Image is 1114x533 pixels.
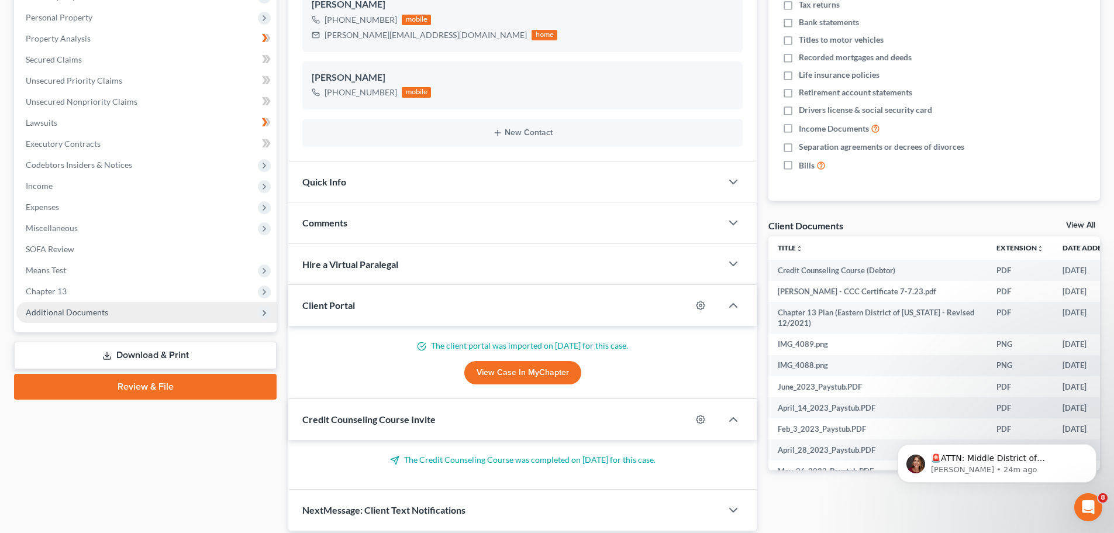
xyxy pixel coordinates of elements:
td: Credit Counseling Course (Debtor) [768,260,987,281]
span: Unsecured Priority Claims [26,75,122,85]
a: Extensionunfold_more [996,243,1044,252]
span: NextMessage: Client Text Notifications [302,504,465,515]
td: Feb_3_2023_Paystub.PDF [768,418,987,439]
span: Life insurance policies [799,69,880,81]
div: mobile [402,15,431,25]
span: Additional Documents [26,307,108,317]
span: SOFA Review [26,244,74,254]
span: Expenses [26,202,59,212]
a: View All [1066,221,1095,229]
span: Recorded mortgages and deeds [799,51,912,63]
span: Property Analysis [26,33,91,43]
td: IMG_4088.png [768,355,987,376]
span: Credit Counseling Course Invite [302,414,436,425]
span: Unsecured Nonpriority Claims [26,97,137,106]
span: Means Test [26,265,66,275]
i: unfold_more [1037,245,1044,252]
span: Quick Info [302,176,346,187]
span: Retirement account statements [799,87,912,98]
td: April_28_2023_Paystub.PDF [768,439,987,460]
span: Codebtors Insiders & Notices [26,160,132,170]
td: IMG_4089.png [768,334,987,355]
a: SOFA Review [16,239,277,260]
span: Executory Contracts [26,139,101,149]
a: Executory Contracts [16,133,277,154]
a: Unsecured Nonpriority Claims [16,91,277,112]
a: Lawsuits [16,112,277,133]
span: Drivers license & social security card [799,104,932,116]
p: The client portal was imported on [DATE] for this case. [302,340,743,352]
a: View Case in MyChapter [464,361,581,384]
td: [PERSON_NAME] - CCC Certificate 7-7.23.pdf [768,281,987,302]
span: Lawsuits [26,118,57,128]
div: [PHONE_NUMBER] [325,14,397,26]
a: Download & Print [14,342,277,369]
span: Personal Property [26,12,92,22]
td: April_14_2023_Paystub.PDF [768,397,987,418]
div: Client Documents [768,219,843,232]
a: Property Analysis [16,28,277,49]
div: mobile [402,87,431,98]
span: Income [26,181,53,191]
td: PDF [987,397,1053,418]
td: Chapter 13 Plan (Eastern District of [US_STATE] - Revised 12/2021) [768,302,987,334]
td: PDF [987,260,1053,281]
td: PDF [987,376,1053,397]
a: Secured Claims [16,49,277,70]
i: unfold_more [796,245,803,252]
td: PNG [987,334,1053,355]
span: Client Portal [302,300,355,311]
span: Bank statements [799,16,859,28]
a: Unsecured Priority Claims [16,70,277,91]
td: PNG [987,355,1053,376]
div: home [532,30,557,40]
div: [PHONE_NUMBER] [325,87,397,98]
iframe: Intercom live chat [1074,493,1102,521]
span: Bills [799,160,815,171]
a: Titleunfold_more [778,243,803,252]
span: Chapter 13 [26,286,67,296]
td: May_26_2023_Paystub.PDF [768,460,987,482]
span: 8 [1098,493,1108,503]
span: Comments [302,217,347,228]
span: Miscellaneous [26,223,78,233]
span: Hire a Virtual Paralegal [302,259,398,270]
div: [PERSON_NAME][EMAIL_ADDRESS][DOMAIN_NAME] [325,29,527,41]
span: Titles to motor vehicles [799,34,884,46]
iframe: Intercom notifications message [880,419,1114,501]
td: PDF [987,302,1053,334]
td: PDF [987,418,1053,439]
button: New Contact [312,128,733,137]
a: Review & File [14,374,277,400]
span: Separation agreements or decrees of divorces [799,141,964,153]
span: Secured Claims [26,54,82,64]
div: [PERSON_NAME] [312,71,733,85]
p: The Credit Counseling Course was completed on [DATE] for this case. [302,454,743,466]
td: June_2023_Paystub.PDF [768,376,987,397]
span: Income Documents [799,123,869,135]
td: PDF [987,281,1053,302]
